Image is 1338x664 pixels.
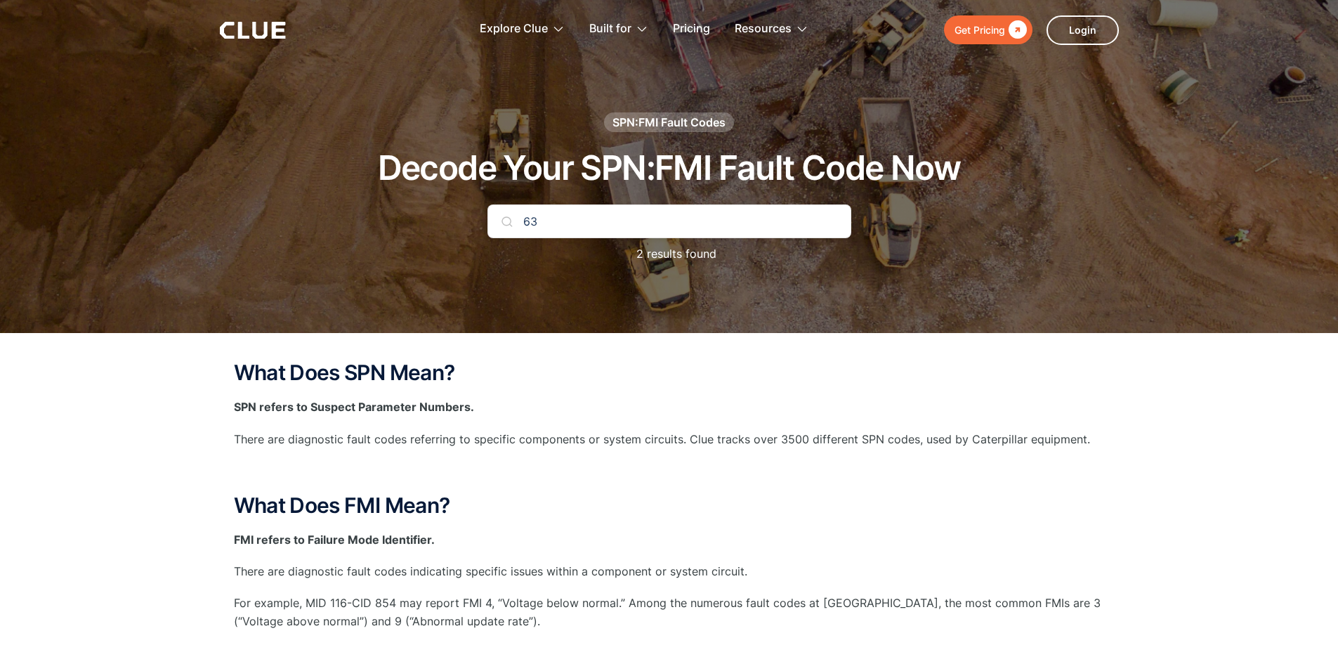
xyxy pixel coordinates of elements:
[673,7,710,51] a: Pricing
[234,644,1105,662] p: ‍
[234,563,1105,580] p: There are diagnostic fault codes indicating specific issues within a component or system circuit.
[1005,21,1027,39] div: 
[234,594,1105,630] p: For example, MID 116-CID 854 may report FMI 4, “Voltage below normal.” Among the numerous fault c...
[589,7,631,51] div: Built for
[622,245,716,263] p: 2 results found
[234,431,1105,448] p: There are diagnostic fault codes referring to specific components or system circuits. Clue tracks...
[480,7,565,51] div: Explore Clue
[612,115,726,130] div: SPN:FMI Fault Codes
[234,361,1105,384] h2: What Does SPN Mean?
[487,204,851,238] input: Search Your Code...
[234,462,1105,480] p: ‍
[589,7,648,51] div: Built for
[480,7,548,51] div: Explore Clue
[735,7,808,51] div: Resources
[234,533,435,547] strong: FMI refers to Failure Mode Identifier.
[378,150,961,187] h1: Decode Your SPN:FMI Fault Code Now
[944,15,1032,44] a: Get Pricing
[1047,15,1119,45] a: Login
[234,494,1105,517] h2: What Does FMI Mean?
[234,400,474,414] strong: SPN refers to Suspect Parameter Numbers.
[955,21,1005,39] div: Get Pricing
[735,7,792,51] div: Resources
